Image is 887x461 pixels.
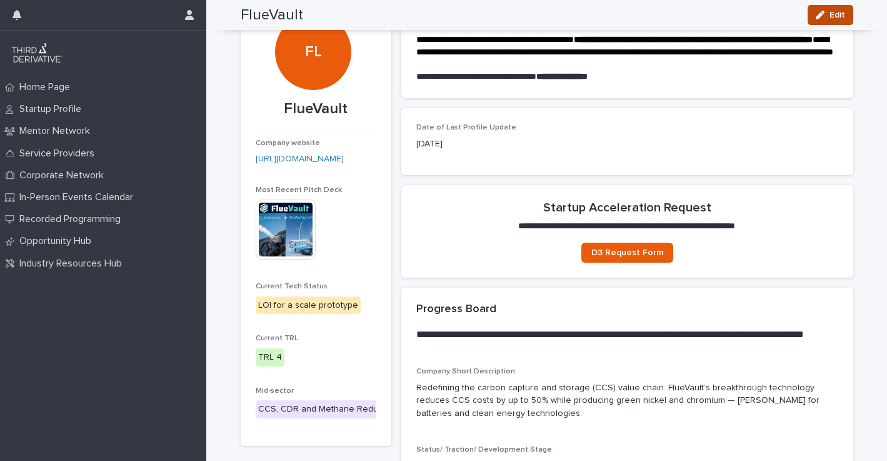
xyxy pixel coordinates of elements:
[416,138,547,151] p: [DATE]
[416,368,515,375] span: Company Short Description
[14,235,101,247] p: Opportunity Hub
[14,170,114,181] p: Corporate Network
[14,81,80,93] p: Home Page
[416,124,516,131] span: Date of Last Profile Update
[591,248,663,257] span: D3 Request Form
[256,100,376,118] p: FlueVault
[14,213,131,225] p: Recorded Programming
[416,382,838,420] p: Redefining the carbon capture and storage (CCS) value chain. FlueVault’s breakthrough technology ...
[241,6,303,24] h2: FlueVault
[256,335,298,342] span: Current TRL
[256,139,320,147] span: Company website
[256,296,361,315] div: LOI for a scale prototype
[14,103,91,115] p: Startup Profile
[581,243,673,263] a: D3 Request Form
[256,186,342,194] span: Most Recent Pitch Deck
[256,400,400,418] div: CCS, CDR and Methane Reduction
[14,191,143,203] p: In-Person Events Calendar
[416,303,496,317] h2: Progress Board
[14,125,100,137] p: Mentor Network
[256,283,328,290] span: Current Tech Status
[416,446,552,453] span: Status/ Traction/ Development Stage
[14,258,132,270] p: Industry Resources Hub
[829,11,845,19] span: Edit
[14,148,104,160] p: Service Providers
[256,348,284,367] div: TRL 4
[10,41,64,66] img: q0dI35fxT46jIlCv2fcp
[256,155,344,163] a: [URL][DOMAIN_NAME]
[808,5,853,25] button: Edit
[543,200,711,215] h2: Startup Acceleration Request
[256,387,294,395] span: Mid-sector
